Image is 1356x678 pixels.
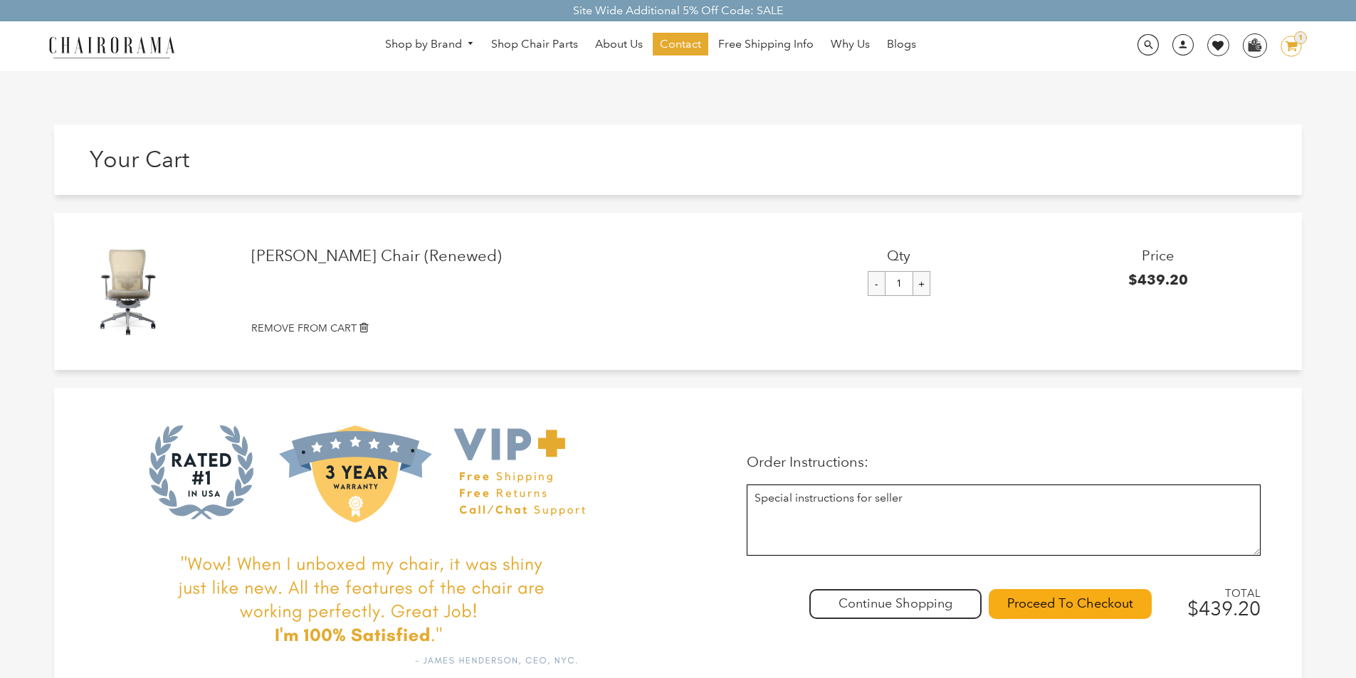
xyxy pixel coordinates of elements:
[887,37,916,52] span: Blogs
[251,321,1288,336] a: REMOVE FROM CART
[1244,34,1266,55] img: WhatsApp_Image_2024-07-12_at_16.23.01.webp
[41,34,183,59] img: chairorama
[491,37,578,52] span: Shop Chair Parts
[831,37,870,52] span: Why Us
[880,33,923,55] a: Blogs
[243,33,1058,59] nav: DesktopNavigation
[1180,587,1261,600] span: TOTAL
[484,33,585,55] a: Shop Chair Parts
[809,589,982,619] div: Continue Shopping
[660,37,701,52] span: Contact
[1294,31,1307,44] div: 1
[747,453,1261,470] p: Order Instructions:
[90,146,678,173] h1: Your Cart
[251,322,357,334] small: REMOVE FROM CART
[711,33,821,55] a: Free Shipping Info
[378,33,482,55] a: Shop by Brand
[824,33,877,55] a: Why Us
[1029,247,1288,264] h3: Price
[1270,36,1302,57] a: 1
[913,271,930,296] input: +
[989,589,1152,619] input: Proceed To Checkout
[1128,271,1188,288] span: $439.20
[653,33,708,55] a: Contact
[718,37,814,52] span: Free Shipping Info
[1187,597,1261,620] span: $439.20
[769,247,1029,264] h3: Qty
[79,241,179,341] img: Zody Chair (Renewed)
[588,33,650,55] a: About Us
[595,37,643,52] span: About Us
[868,271,885,296] input: -
[251,247,769,265] a: [PERSON_NAME] Chair (Renewed)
